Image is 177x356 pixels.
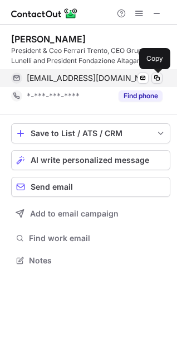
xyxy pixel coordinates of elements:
[30,209,119,218] span: Add to email campaign
[31,129,151,138] div: Save to List / ATS / CRM
[11,123,170,143] button: save-profile-one-click
[11,33,86,45] div: [PERSON_NAME]
[11,150,170,170] button: AI write personalized message
[27,73,150,83] span: [EMAIL_ADDRESS][DOMAIN_NAME]
[11,7,78,20] img: ContactOut v5.3.10
[31,156,149,165] span: AI write personalized message
[31,182,73,191] span: Send email
[11,204,170,224] button: Add to email campaign
[29,256,166,266] span: Notes
[11,46,170,66] div: President & Ceo Ferrari Trento, CEO Gruppo Lunelli and President Fondazione Altagamma, Knight of ...
[11,230,170,246] button: Find work email
[11,177,170,197] button: Send email
[119,90,163,102] button: Reveal Button
[29,233,166,243] span: Find work email
[11,253,170,268] button: Notes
